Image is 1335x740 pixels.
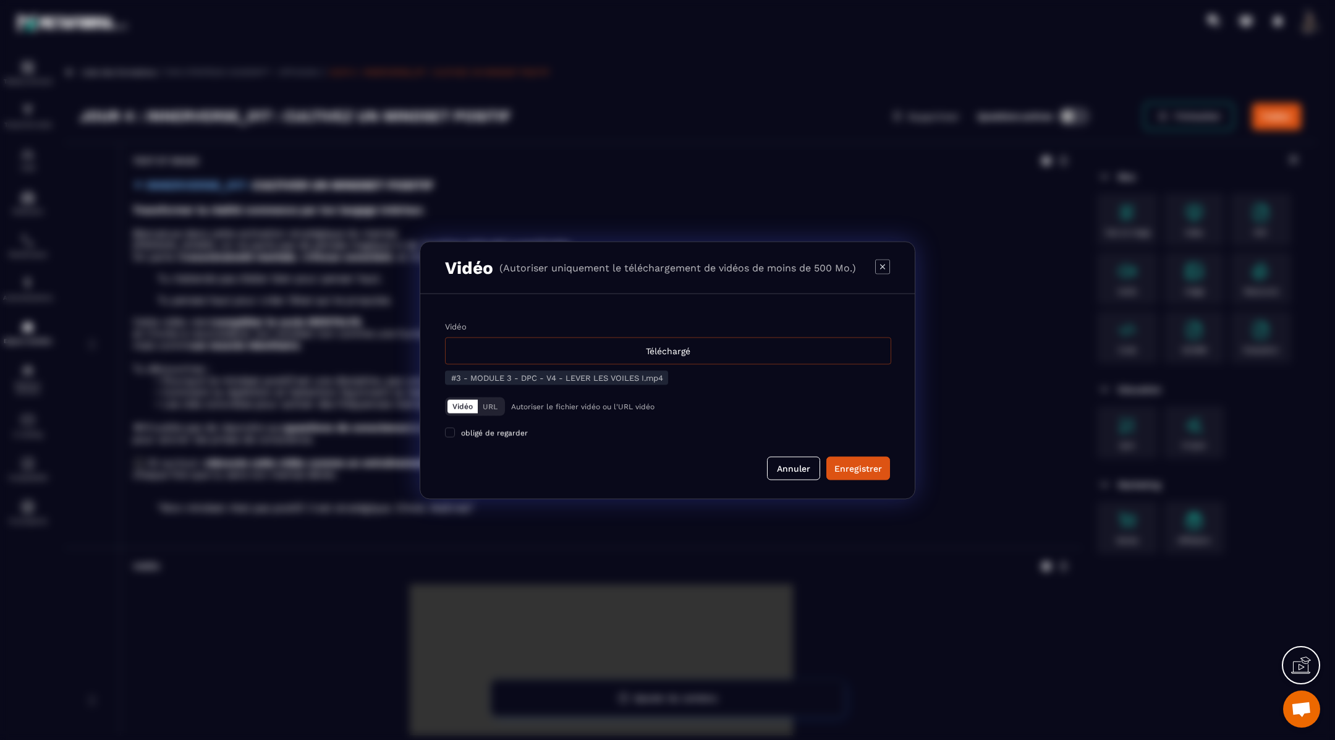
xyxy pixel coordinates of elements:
div: Téléchargé [445,337,891,364]
p: Autoriser le fichier vidéo ou l'URL vidéo [511,402,655,410]
a: Ouvrir le chat [1283,691,1320,728]
div: Enregistrer [834,462,882,474]
button: Annuler [767,456,820,480]
p: (Autoriser uniquement le téléchargement de vidéos de moins de 500 Mo.) [499,262,856,273]
span: #3 - MODULE 3 - DPC - V4 - LEVER LES VOILES I.mp4 [451,373,663,382]
button: URL [478,399,502,413]
label: Vidéo [445,321,467,331]
h3: Vidéo [445,257,493,278]
span: obligé de regarder [461,428,528,437]
button: Enregistrer [826,456,890,480]
button: Vidéo [447,399,478,413]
